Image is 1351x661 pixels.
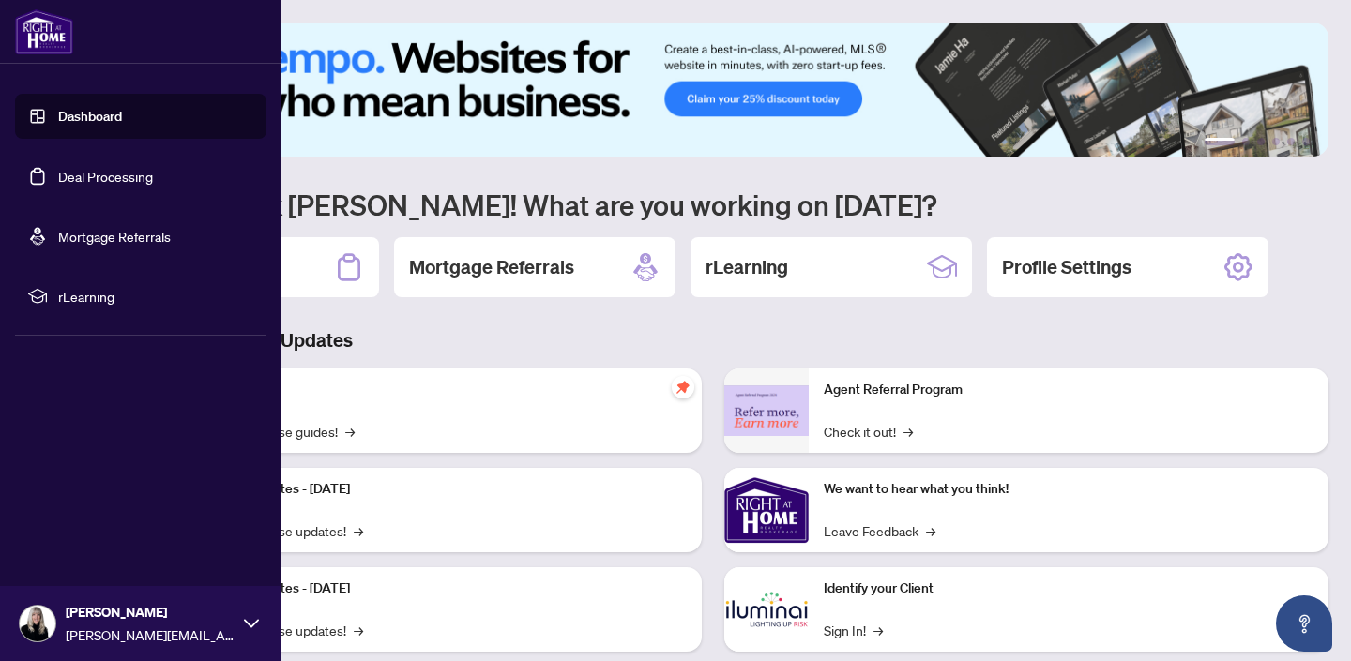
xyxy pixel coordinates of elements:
[58,228,171,245] a: Mortgage Referrals
[724,385,809,437] img: Agent Referral Program
[58,286,253,307] span: rLearning
[58,108,122,125] a: Dashboard
[197,578,687,599] p: Platform Updates - [DATE]
[824,620,883,640] a: Sign In!→
[824,520,935,541] a: Leave Feedback→
[672,376,694,398] span: pushpin
[873,620,883,640] span: →
[98,187,1328,222] h1: Welcome back [PERSON_NAME]! What are you working on [DATE]?
[354,620,363,640] span: →
[706,254,788,280] h2: rLearning
[345,421,355,442] span: →
[926,520,935,541] span: →
[58,168,153,185] a: Deal Processing
[354,520,363,541] span: →
[1002,254,1131,280] h2: Profile Settings
[1302,138,1310,145] button: 6
[409,254,574,280] h2: Mortgage Referrals
[98,23,1328,157] img: Slide 0
[824,421,913,442] a: Check it out!→
[20,606,55,641] img: Profile Icon
[1257,138,1265,145] button: 3
[197,380,687,400] p: Self-Help
[15,9,73,54] img: logo
[1272,138,1280,145] button: 4
[1242,138,1250,145] button: 2
[197,479,687,500] p: Platform Updates - [DATE]
[1205,138,1235,145] button: 1
[66,624,235,645] span: [PERSON_NAME][EMAIL_ADDRESS][DOMAIN_NAME]
[66,602,235,623] span: [PERSON_NAME]
[724,468,809,552] img: We want to hear what you think!
[903,421,913,442] span: →
[1287,138,1295,145] button: 5
[98,327,1328,353] h3: Brokerage & Industry Updates
[724,567,809,652] img: Identify your Client
[824,380,1313,400] p: Agent Referral Program
[824,479,1313,500] p: We want to hear what you think!
[824,578,1313,599] p: Identify your Client
[1276,595,1332,652] button: Open asap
